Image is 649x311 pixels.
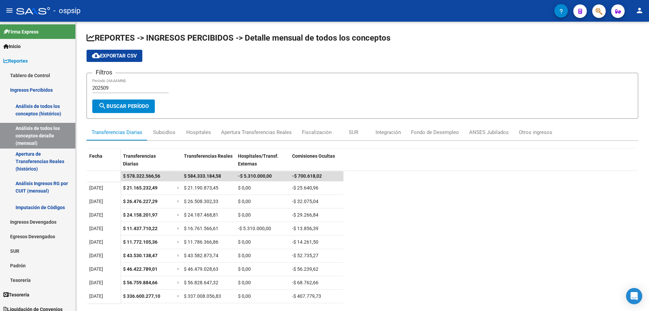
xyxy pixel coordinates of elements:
span: Hospitales/Transf. Externas [238,153,279,166]
span: [DATE] [89,226,103,231]
span: [DATE] [89,253,103,258]
span: [DATE] [89,185,103,191]
span: -$ 32.075,04 [292,199,318,204]
span: $ 584.333.184,58 [184,173,221,179]
span: -$ 5.310.000,00 [238,173,272,179]
div: Otros ingresos [519,129,552,136]
span: Fecha [89,153,102,159]
span: Transferencias Reales [184,153,233,159]
span: REPORTES -> INGRESOS PERCIBIDOS -> Detalle mensual de todos los conceptos [87,33,390,43]
span: -$ 700.618,02 [292,173,322,179]
span: $ 26.476.227,29 [123,199,158,204]
span: $ 0,00 [238,253,251,258]
span: $ 337.008.056,83 [184,293,221,299]
button: Exportar CSV [87,50,142,62]
span: -$ 13.856,39 [292,226,318,231]
span: Buscar Período [98,103,149,109]
div: Subsidios [153,129,175,136]
span: = [177,185,180,191]
span: -$ 56.239,62 [292,266,318,272]
span: [DATE] [89,280,103,285]
span: = [177,239,180,245]
span: -$ 29.266,84 [292,212,318,218]
span: Reportes [3,57,28,65]
span: $ 24.158.201,97 [123,212,158,218]
span: [DATE] [89,266,103,272]
span: Transferencias Diarias [123,153,156,166]
span: = [177,253,180,258]
span: [DATE] [89,199,103,204]
span: $ 26.508.302,33 [184,199,218,204]
span: $ 43.582.873,74 [184,253,218,258]
span: [DATE] [89,293,103,299]
span: Exportar CSV [92,53,137,59]
datatable-header-cell: Transferencias Diarias [120,149,174,177]
span: Firma Express [3,28,39,36]
span: $ 46.422.789,01 [123,266,158,272]
span: -$ 52.735,27 [292,253,318,258]
span: $ 0,00 [238,212,251,218]
span: $ 0,00 [238,280,251,285]
div: SUR [349,129,358,136]
div: Open Intercom Messenger [626,288,642,304]
h3: Filtros [92,68,116,77]
span: $ 0,00 [238,199,251,204]
span: Comisiones Ocultas [292,153,335,159]
mat-icon: cloud_download [92,51,100,60]
span: $ 11.772.105,36 [123,239,158,245]
datatable-header-cell: Comisiones Ocultas [289,149,343,177]
datatable-header-cell: Fecha [87,149,120,177]
div: Integración [376,129,401,136]
mat-icon: person [635,6,644,15]
div: Fiscalización [302,129,332,136]
span: $ 56.759.884,66 [123,280,158,285]
datatable-header-cell: Transferencias Reales [181,149,235,177]
div: Fondo de Desempleo [411,129,459,136]
span: $ 0,00 [238,293,251,299]
span: $ 11.786.366,86 [184,239,218,245]
span: $ 43.530.138,47 [123,253,158,258]
span: Inicio [3,43,21,50]
span: $ 56.828.647,32 [184,280,218,285]
span: -$ 5.310.000,00 [238,226,271,231]
datatable-header-cell: Hospitales/Transf. Externas [235,149,289,177]
span: $ 0,00 [238,185,251,191]
div: Transferencias Diarias [92,129,142,136]
span: Tesorería [3,291,29,298]
span: - ospsip [53,3,80,18]
span: -$ 68.762,66 [292,280,318,285]
span: $ 0,00 [238,239,251,245]
div: Apertura Transferencias Reales [221,129,292,136]
span: -$ 407.779,73 [292,293,321,299]
mat-icon: menu [5,6,14,15]
span: $ 46.479.028,63 [184,266,218,272]
span: -$ 25.640,96 [292,185,318,191]
span: = [177,293,180,299]
span: -$ 14.261,50 [292,239,318,245]
span: = [177,199,180,204]
mat-icon: search [98,102,106,110]
span: $ 0,00 [238,266,251,272]
div: ANSES Jubilados [469,129,509,136]
span: [DATE] [89,212,103,218]
span: $ 11.437.710,22 [123,226,158,231]
span: $ 24.187.468,81 [184,212,218,218]
span: = [177,266,180,272]
span: [DATE] [89,239,103,245]
span: = [177,226,180,231]
div: Hospitales [186,129,211,136]
span: $ 336.600.277,10 [123,293,160,299]
span: $ 16.761.566,61 [184,226,218,231]
span: $ 21.165.232,49 [123,185,158,191]
span: $ 21.190.873,45 [184,185,218,191]
span: = [177,280,180,285]
span: $ 578.322.566,56 [123,173,160,179]
button: Buscar Período [92,99,155,113]
span: = [177,212,180,218]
